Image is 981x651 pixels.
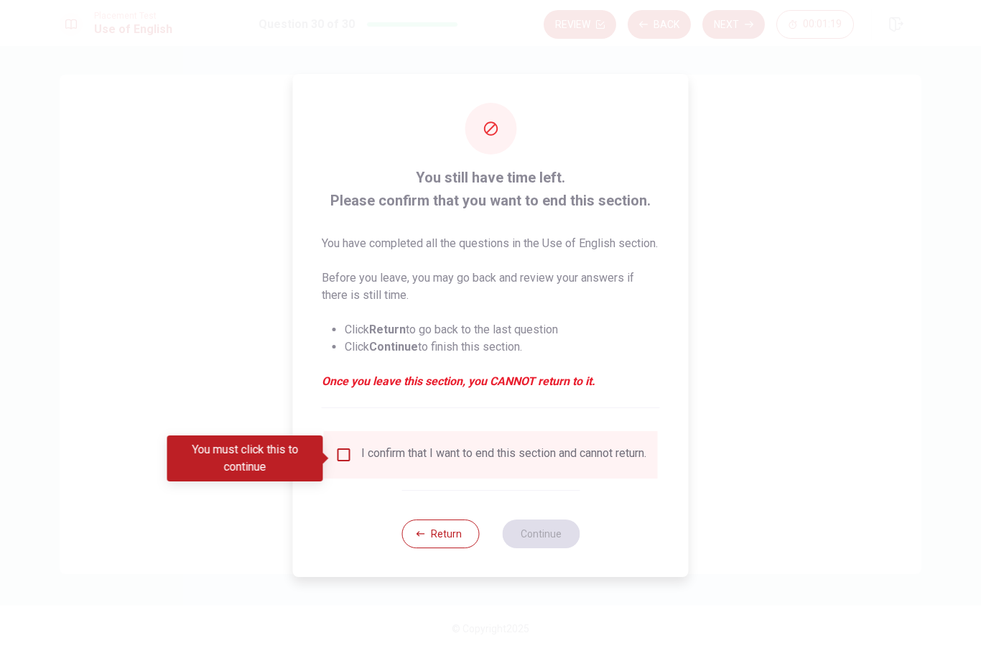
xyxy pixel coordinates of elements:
[345,321,660,338] li: Click to go back to the last question
[335,446,353,463] span: You must click this to continue
[502,520,580,548] button: Continue
[401,520,479,548] button: Return
[322,269,660,304] p: Before you leave, you may go back and review your answers if there is still time.
[322,166,660,212] span: You still have time left. Please confirm that you want to end this section.
[345,338,660,356] li: Click to finish this section.
[322,235,660,252] p: You have completed all the questions in the Use of English section.
[369,340,418,354] strong: Continue
[167,435,323,481] div: You must click this to continue
[322,373,660,390] em: Once you leave this section, you CANNOT return to it.
[369,323,406,336] strong: Return
[361,446,646,463] div: I confirm that I want to end this section and cannot return.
